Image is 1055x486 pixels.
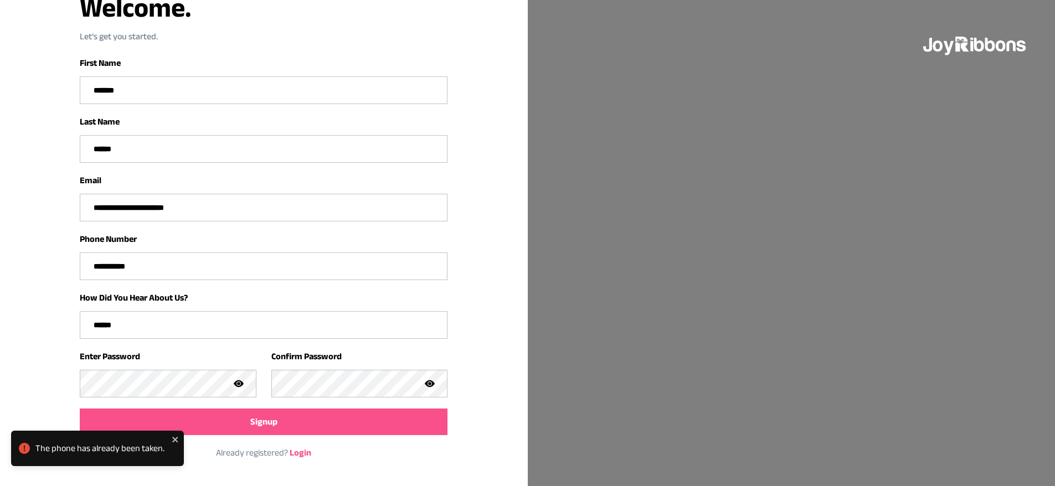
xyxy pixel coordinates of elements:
label: Email [80,175,101,185]
div: The phone has already been taken. [35,442,168,455]
p: Let‘s get you started. [80,30,447,43]
p: Already registered? [80,446,447,459]
button: Signup [80,409,447,435]
label: Last Name [80,117,120,126]
button: close [172,435,179,444]
img: joyribbons [922,27,1028,62]
label: Confirm Password [271,351,342,361]
label: First Name [80,58,121,68]
label: Enter Password [80,351,140,361]
span: Signup [250,415,277,428]
a: Login [290,448,311,457]
label: How Did You Hear About Us? [80,293,188,302]
label: Phone Number [80,234,137,244]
